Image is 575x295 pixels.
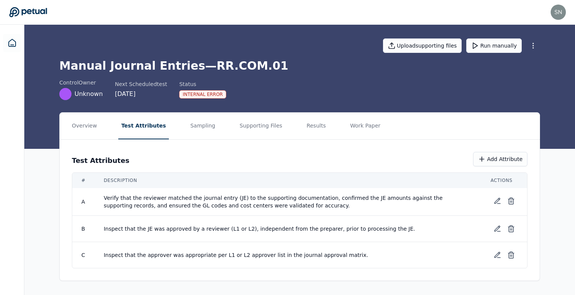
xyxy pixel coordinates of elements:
div: [DATE] [115,89,167,99]
button: Delete test attribute [504,248,518,262]
h1: Manual Journal Entries — RR.COM.01 [59,59,540,73]
button: Test Attributes [118,113,169,139]
span: Inspect that the JE was approved by a reviewer (L1 or L2), independent from the preparer, prior t... [104,225,472,233]
button: Sampling [187,113,218,139]
th: # [72,173,95,188]
span: Inspect that the approver was appropriate per L1 or L2 approver list in the journal approval matrix. [104,251,472,259]
button: Delete test attribute [504,222,518,236]
button: Supporting Files [237,113,285,139]
a: Dashboard [3,34,21,52]
div: control Owner [59,79,103,86]
button: Delete test attribute [504,194,518,208]
div: Status [179,80,226,88]
span: Verify that the reviewer matched the journal entry (JE) to the supporting documentation, confirme... [104,194,472,209]
button: Edit test attribute [491,194,504,208]
button: Add Attribute [473,152,527,166]
h3: Test Attributes [72,155,129,166]
div: Internal Error [179,90,226,99]
button: Overview [69,113,100,139]
th: Actions [481,173,527,188]
button: Work Paper [347,113,384,139]
nav: Tabs [60,113,540,139]
button: Edit test attribute [491,248,504,262]
span: A [81,199,85,205]
span: C [81,252,85,258]
span: Unknown [75,89,103,99]
img: snir@petual.ai [551,5,566,20]
div: Next Scheduled test [115,80,167,88]
button: Edit test attribute [491,222,504,236]
span: B [81,226,85,232]
th: Description [95,173,481,188]
button: More Options [526,39,540,53]
button: Run manually [466,38,522,53]
a: Go to Dashboard [9,7,47,18]
button: Results [303,113,329,139]
button: Uploadsupporting files [383,38,462,53]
